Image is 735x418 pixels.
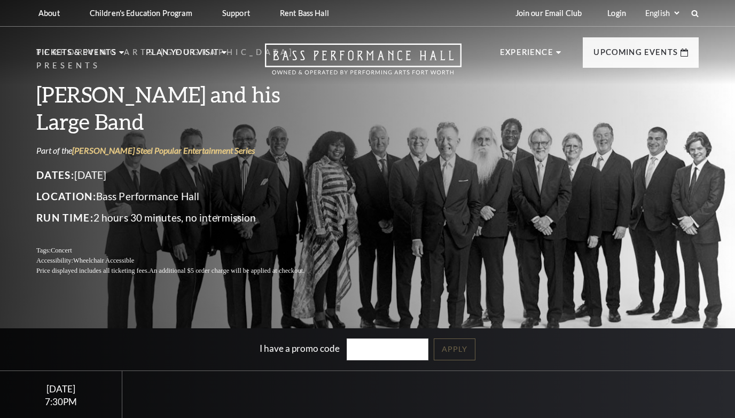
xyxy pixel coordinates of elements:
[500,46,553,65] p: Experience
[36,190,96,202] span: Location:
[36,81,330,135] h3: [PERSON_NAME] and his Large Band
[260,342,340,353] label: I have a promo code
[280,9,329,18] p: Rent Bass Hall
[73,257,134,264] span: Wheelchair Accessible
[36,211,93,224] span: Run Time:
[36,188,330,205] p: Bass Performance Hall
[90,9,192,18] p: Children's Education Program
[36,169,74,181] span: Dates:
[72,145,255,155] a: [PERSON_NAME] Steel Popular Entertainment Series
[36,256,330,266] p: Accessibility:
[643,8,681,18] select: Select:
[36,209,330,226] p: 2 hours 30 minutes, no intermission
[38,9,60,18] p: About
[36,167,330,184] p: [DATE]
[222,9,250,18] p: Support
[13,397,110,406] div: 7:30PM
[146,46,219,65] p: Plan Your Visit
[149,267,304,274] span: An additional $5 order charge will be applied at checkout.
[51,247,72,254] span: Concert
[36,246,330,256] p: Tags:
[593,46,678,65] p: Upcoming Events
[36,266,330,276] p: Price displayed includes all ticketing fees.
[36,145,330,156] p: Part of the
[36,46,116,65] p: Tickets & Events
[13,383,110,395] div: [DATE]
